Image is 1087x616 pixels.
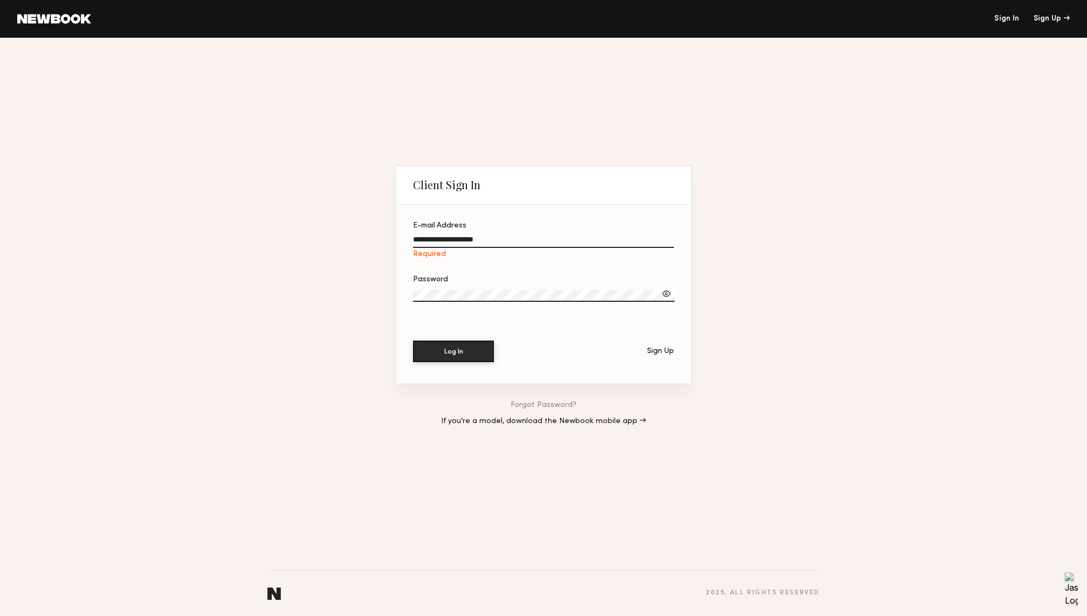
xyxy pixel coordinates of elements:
input: Password [413,290,675,302]
div: Required [413,250,674,259]
div: Sign Up [1034,15,1070,23]
a: Sign In [994,15,1019,23]
div: E-mail Address [413,222,674,230]
div: Password [413,276,674,283]
button: Log In [413,341,494,362]
a: Forgot Password? [511,402,576,409]
div: 2025 , all rights reserved [706,590,820,597]
a: If you’re a model, download the Newbook mobile app → [441,418,646,425]
div: Client Sign In [413,178,480,191]
div: Sign Up [647,348,674,355]
input: E-mail AddressRequired [413,236,674,248]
